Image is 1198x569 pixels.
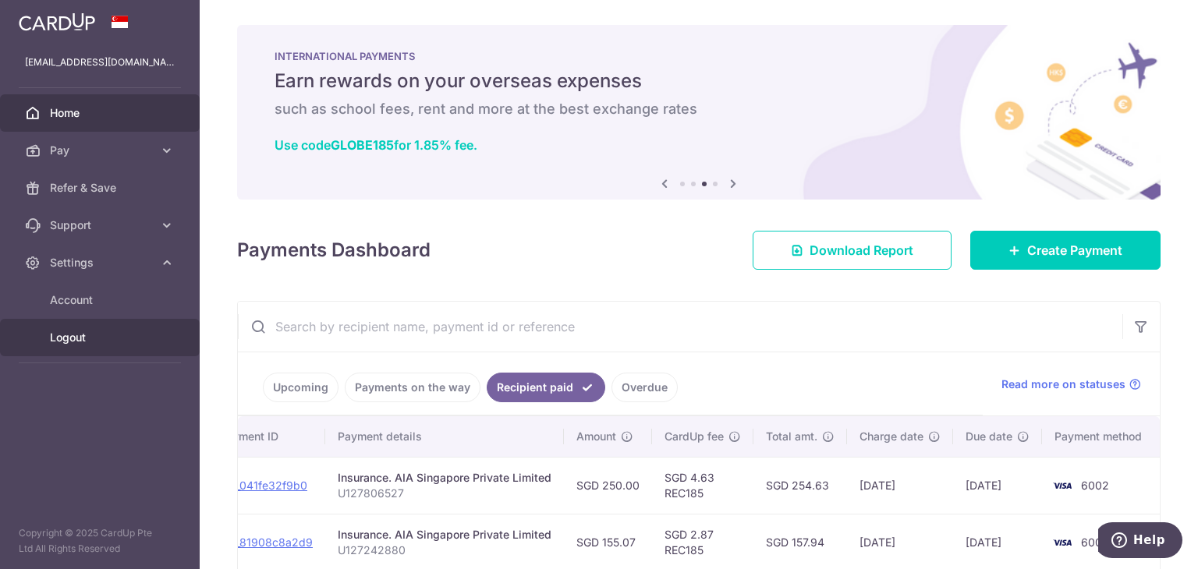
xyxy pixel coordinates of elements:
[1001,376,1125,392] span: Read more on statuses
[564,457,652,514] td: SGD 250.00
[487,373,605,402] a: Recipient paid
[50,105,153,121] span: Home
[576,429,616,444] span: Amount
[1081,535,1109,549] span: 6002
[1081,479,1109,492] span: 6002
[753,231,952,270] a: Download Report
[50,180,153,196] span: Refer & Save
[970,231,1161,270] a: Create Payment
[237,236,431,264] h4: Payments Dashboard
[860,429,923,444] span: Charge date
[325,416,564,457] th: Payment details
[665,429,724,444] span: CardUp fee
[966,429,1012,444] span: Due date
[50,330,153,345] span: Logout
[1027,241,1122,260] span: Create Payment
[766,429,817,444] span: Total amt.
[331,137,394,153] b: GLOBE185
[345,373,480,402] a: Payments on the way
[275,137,477,153] a: Use codeGLOBE185for 1.85% fee.
[50,217,153,233] span: Support
[275,100,1123,118] h6: such as school fees, rent and more at the best exchange rates
[1047,533,1078,552] img: Bank Card
[237,25,1161,200] img: International Payment Banner
[810,241,913,260] span: Download Report
[275,50,1123,62] p: INTERNATIONAL PAYMENTS
[50,255,153,270] span: Settings
[207,416,325,457] th: Payment ID
[1098,522,1182,561] iframe: Opens a widget where you can find more information
[50,143,153,158] span: Pay
[219,479,307,492] a: txn_041fe32f9b0
[338,486,551,501] p: U127806527
[1042,416,1161,457] th: Payment method
[25,55,175,70] p: [EMAIL_ADDRESS][DOMAIN_NAME]
[275,69,1123,94] h5: Earn rewards on your overseas expenses
[753,457,847,514] td: SGD 254.63
[219,535,313,549] a: txn_81908c8a2d9
[19,12,95,31] img: CardUp
[611,373,678,402] a: Overdue
[263,373,338,402] a: Upcoming
[50,292,153,308] span: Account
[1047,476,1078,495] img: Bank Card
[338,527,551,542] div: Insurance. AIA Singapore Private Limited
[1001,376,1141,392] a: Read more on statuses
[847,457,953,514] td: [DATE]
[338,470,551,486] div: Insurance. AIA Singapore Private Limited
[238,302,1122,352] input: Search by recipient name, payment id or reference
[953,457,1042,514] td: [DATE]
[338,542,551,558] p: U127242880
[652,457,753,514] td: SGD 4.63 REC185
